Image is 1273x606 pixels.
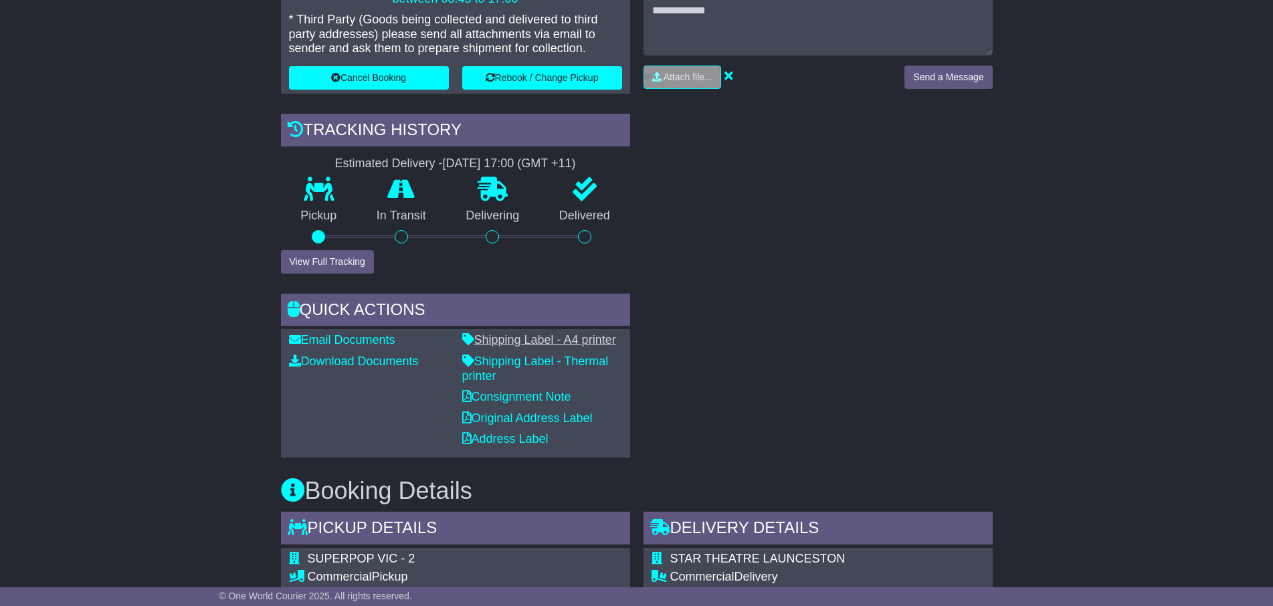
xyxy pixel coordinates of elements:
div: Quick Actions [281,294,630,330]
a: Download Documents [289,355,419,368]
div: Pickup [308,570,563,585]
a: Email Documents [289,333,395,346]
div: Delivery [670,570,874,585]
button: Send a Message [904,66,992,89]
button: Rebook / Change Pickup [462,66,622,90]
div: Tracking history [281,114,630,150]
a: Consignment Note [462,390,571,403]
span: SUPERPOP VIC - 2 [308,552,415,565]
a: Shipping Label - A4 printer [462,333,616,346]
a: Original Address Label [462,411,593,425]
div: Delivery Details [644,512,993,548]
span: © One World Courier 2025. All rights reserved. [219,591,412,601]
a: Address Label [462,432,549,445]
a: Shipping Label - Thermal printer [462,355,609,383]
p: * Third Party (Goods being collected and delivered to third party addresses) please send all atta... [289,13,622,56]
p: Pickup [281,209,357,223]
p: Delivering [446,209,540,223]
span: Commercial [670,570,735,583]
span: Commercial [308,570,372,583]
p: In Transit [357,209,446,223]
h3: Booking Details [281,478,993,504]
button: Cancel Booking [289,66,449,90]
span: STAR THEATRE LAUNCESTON [670,552,846,565]
div: [DATE] 17:00 (GMT +11) [443,157,576,171]
div: Estimated Delivery - [281,157,630,171]
button: View Full Tracking [281,250,374,274]
p: Delivered [539,209,630,223]
div: Pickup Details [281,512,630,548]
